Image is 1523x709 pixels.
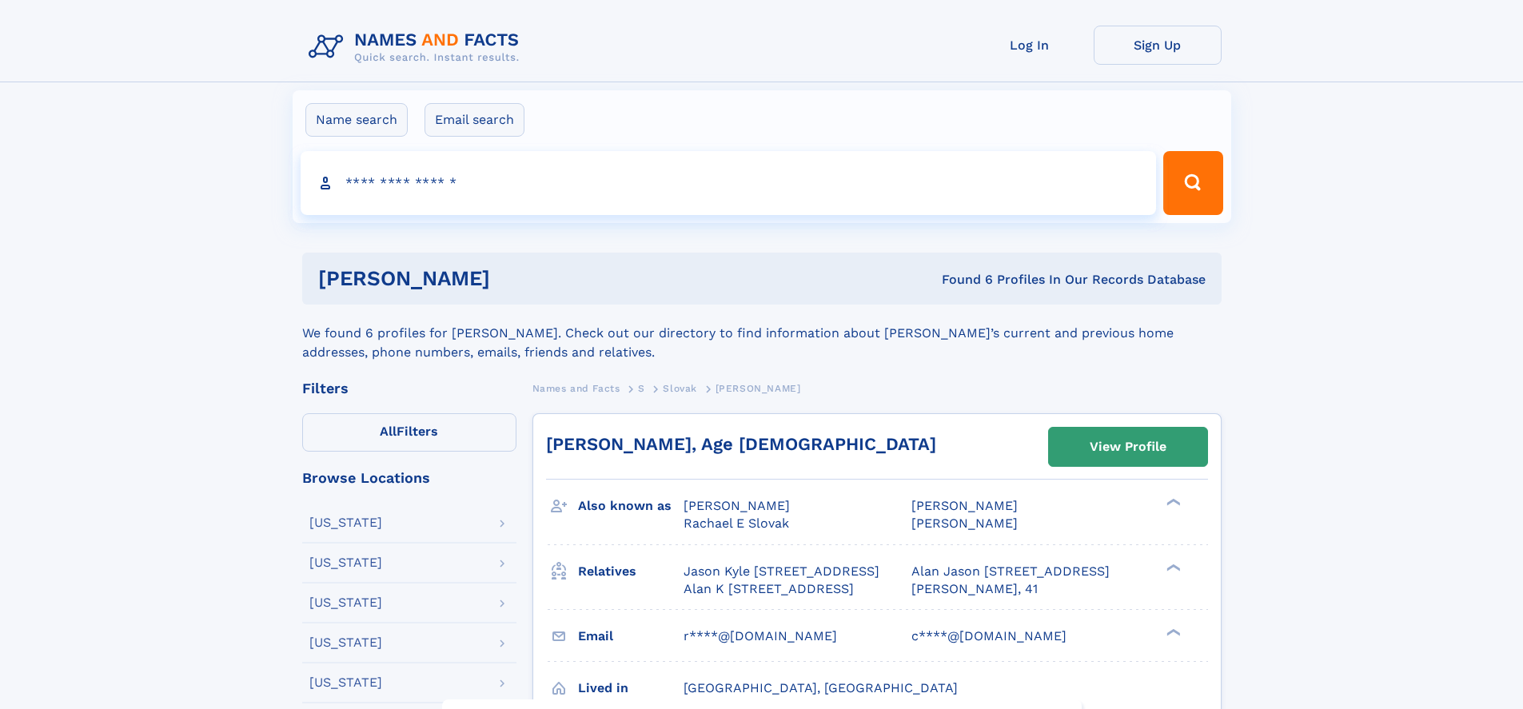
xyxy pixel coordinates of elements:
[1090,428,1166,465] div: View Profile
[684,680,958,695] span: [GEOGRAPHIC_DATA], [GEOGRAPHIC_DATA]
[684,580,854,598] a: Alan K [STREET_ADDRESS]
[318,269,716,289] h1: [PERSON_NAME]
[638,378,645,398] a: S
[638,383,645,394] span: S
[532,378,620,398] a: Names and Facts
[302,471,516,485] div: Browse Locations
[380,424,397,439] span: All
[1162,562,1182,572] div: ❯
[305,103,408,137] label: Name search
[911,580,1038,598] a: [PERSON_NAME], 41
[309,676,382,689] div: [US_STATE]
[1162,627,1182,637] div: ❯
[911,516,1018,531] span: [PERSON_NAME]
[309,596,382,609] div: [US_STATE]
[578,675,684,702] h3: Lived in
[301,151,1157,215] input: search input
[911,498,1018,513] span: [PERSON_NAME]
[663,383,697,394] span: Slovak
[546,434,936,454] a: [PERSON_NAME], Age [DEMOGRAPHIC_DATA]
[425,103,524,137] label: Email search
[684,563,879,580] a: Jason Kyle [STREET_ADDRESS]
[1162,497,1182,508] div: ❯
[716,271,1206,289] div: Found 6 Profiles In Our Records Database
[302,305,1222,362] div: We found 6 profiles for [PERSON_NAME]. Check out our directory to find information about [PERSON_...
[684,516,789,531] span: Rachael E Slovak
[578,492,684,520] h3: Also known as
[302,381,516,396] div: Filters
[309,516,382,529] div: [US_STATE]
[578,558,684,585] h3: Relatives
[302,413,516,452] label: Filters
[966,26,1094,65] a: Log In
[684,498,790,513] span: [PERSON_NAME]
[1163,151,1222,215] button: Search Button
[302,26,532,69] img: Logo Names and Facts
[716,383,801,394] span: [PERSON_NAME]
[578,623,684,650] h3: Email
[663,378,697,398] a: Slovak
[309,556,382,569] div: [US_STATE]
[309,636,382,649] div: [US_STATE]
[1049,428,1207,466] a: View Profile
[1094,26,1222,65] a: Sign Up
[911,563,1110,580] a: Alan Jason [STREET_ADDRESS]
